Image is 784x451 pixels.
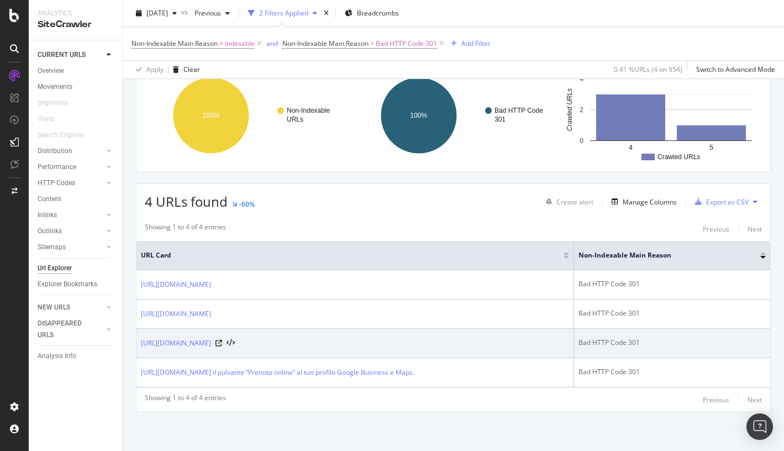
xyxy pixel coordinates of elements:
[38,279,114,290] a: Explorer Bookmarks
[580,137,584,145] text: 0
[560,67,762,164] div: A chart.
[38,97,78,109] a: Segments
[203,112,220,119] text: 100%
[38,177,75,189] div: HTTP Codes
[38,113,54,125] div: Visits
[410,112,427,119] text: 100%
[703,222,729,235] button: Previous
[146,8,168,18] span: 2025 Oct. 2nd
[578,279,766,289] div: Bad HTTP Code 301
[38,145,103,157] a: Distribution
[38,209,103,221] a: Inlinks
[131,39,218,48] span: Non-Indexable Main Reason
[38,18,113,31] div: SiteCrawler
[190,8,221,18] span: Previous
[38,161,103,173] a: Performance
[141,367,414,378] a: [URL][DOMAIN_NAME] il pulsante “Prenota online” al tuo profilo Google Business e Maps.
[748,395,762,405] div: Next
[376,36,437,51] span: Bad HTTP Code 301
[38,302,70,313] div: NEW URLS
[580,106,584,114] text: 2
[748,224,762,234] div: Next
[461,39,491,48] div: Add Filter
[322,8,331,19] div: times
[190,4,234,22] button: Previous
[38,145,72,157] div: Distribution
[748,393,762,406] button: Next
[748,222,762,235] button: Next
[145,67,347,164] svg: A chart.
[38,97,67,109] div: Segments
[629,144,633,151] text: 4
[38,81,72,93] div: Movements
[541,193,593,211] button: Create alert
[623,197,677,207] div: Manage Columns
[340,4,403,22] button: Breadcrumbs
[38,225,62,237] div: Outlinks
[357,8,399,18] span: Breadcrumbs
[225,36,255,51] span: Indexable
[215,340,222,347] a: Visit Online Page
[38,193,61,205] div: Content
[266,38,278,49] button: and
[169,61,200,78] button: Clear
[38,302,103,313] a: NEW URLS
[38,81,114,93] a: Movements
[38,225,103,237] a: Outlinks
[38,209,57,221] div: Inlinks
[607,195,677,208] button: Manage Columns
[580,75,584,83] text: 4
[38,193,114,205] a: Content
[266,39,278,48] div: and
[494,107,543,114] text: Bad HTTP Code
[38,279,97,290] div: Explorer Bookmarks
[146,65,164,74] div: Apply
[578,250,744,260] span: Non-Indexable Main Reason
[287,116,303,123] text: URLs
[746,413,773,440] div: Open Intercom Messenger
[657,153,700,161] text: Crawled URLs
[446,37,491,50] button: Add Filter
[141,279,211,290] a: [URL][DOMAIN_NAME]
[239,200,255,209] div: -60%
[38,49,103,61] a: CURRENT URLS
[38,49,86,61] div: CURRENT URLS
[352,67,555,164] svg: A chart.
[38,129,83,141] div: Search Engines
[131,61,164,78] button: Apply
[141,338,211,349] a: [URL][DOMAIN_NAME]
[227,339,235,347] button: View HTML Source
[38,318,103,341] a: DISAPPEARED URLS
[370,39,374,48] span: =
[38,113,65,125] a: Visits
[282,39,369,48] span: Non-Indexable Main Reason
[709,144,713,151] text: 5
[287,107,330,114] text: Non-Indexable
[578,308,766,318] div: Bad HTTP Code 301
[38,263,72,274] div: Url Explorer
[145,393,226,406] div: Showing 1 to 4 of 4 entries
[691,193,749,211] button: Export as CSV
[38,350,114,362] a: Analysis Info
[614,65,682,74] div: 0.41 % URLs ( 4 on 954 )
[141,250,561,260] span: URL Card
[219,39,223,48] span: ≠
[692,61,775,78] button: Switch to Advanced Mode
[696,65,775,74] div: Switch to Advanced Mode
[38,177,103,189] a: HTTP Codes
[578,367,766,377] div: Bad HTTP Code 301
[38,129,94,141] a: Search Engines
[703,393,729,406] button: Previous
[131,4,181,22] button: [DATE]
[38,9,113,18] div: Analytics
[556,197,593,207] div: Create alert
[578,338,766,348] div: Bad HTTP Code 301
[38,242,103,253] a: Sitemaps
[703,224,729,234] div: Previous
[38,350,76,362] div: Analysis Info
[38,161,76,173] div: Performance
[141,308,211,319] a: [URL][DOMAIN_NAME]
[183,65,200,74] div: Clear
